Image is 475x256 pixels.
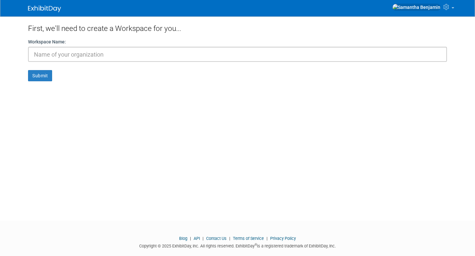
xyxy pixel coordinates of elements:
[179,236,187,241] a: Blog
[201,236,205,241] span: |
[392,4,441,11] img: Samantha Benjamin
[228,236,232,241] span: |
[28,47,447,62] input: Name of your organization
[265,236,269,241] span: |
[255,243,257,246] sup: ®
[194,236,200,241] a: API
[28,38,66,45] label: Workspace Name:
[206,236,227,241] a: Contact Us
[28,70,52,81] button: Submit
[28,16,447,38] div: First, we'll need to create a Workspace for you...
[28,6,61,12] img: ExhibitDay
[188,236,193,241] span: |
[270,236,296,241] a: Privacy Policy
[233,236,264,241] a: Terms of Service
